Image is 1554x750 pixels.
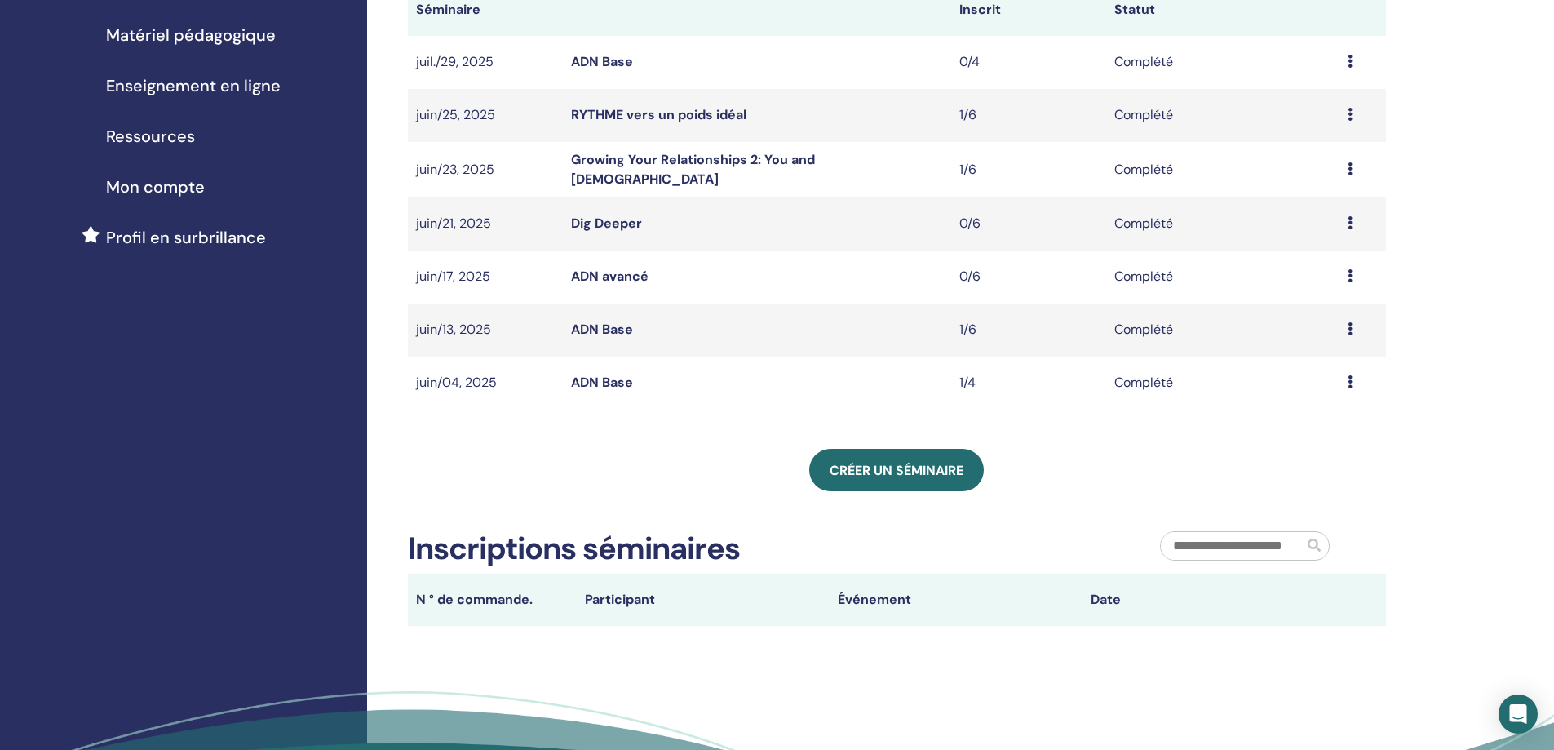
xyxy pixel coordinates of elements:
th: Date [1082,574,1335,626]
td: juin/13, 2025 [408,304,563,357]
td: Complété [1106,251,1339,304]
span: Créer un séminaire [830,462,963,479]
td: 1/6 [951,89,1106,142]
td: juin/25, 2025 [408,89,563,142]
td: juin/17, 2025 [408,251,563,304]
td: juin/21, 2025 [408,197,563,251]
h2: Inscriptions séminaires [408,530,740,568]
th: N ° de commande. [408,574,577,626]
span: Matériel pédagogique [106,23,276,47]
a: Growing Your Relationships 2: You and [DEMOGRAPHIC_DATA] [571,151,815,188]
td: 0/4 [951,36,1106,89]
td: juin/04, 2025 [408,357,563,410]
td: Complété [1106,36,1339,89]
div: Open Intercom Messenger [1499,695,1538,734]
a: Dig Deeper [571,215,642,232]
a: ADN avancé [571,268,649,285]
a: ADN Base [571,321,633,338]
span: Profil en surbrillance [106,225,266,250]
td: 1/4 [951,357,1106,410]
a: ADN Base [571,374,633,391]
td: Complété [1106,197,1339,251]
td: juin/23, 2025 [408,142,563,197]
th: Événement [830,574,1082,626]
span: Ressources [106,124,195,149]
span: Mon compte [106,175,205,199]
td: 0/6 [951,251,1106,304]
td: Complété [1106,357,1339,410]
a: ADN Base [571,53,633,70]
th: Participant [577,574,830,626]
a: RYTHME vers un poids idéal [571,106,746,123]
td: juil./29, 2025 [408,36,563,89]
td: 1/6 [951,142,1106,197]
td: 1/6 [951,304,1106,357]
td: Complété [1106,142,1339,197]
a: Créer un séminaire [809,449,984,491]
span: Enseignement en ligne [106,73,281,98]
td: Complété [1106,89,1339,142]
td: 0/6 [951,197,1106,251]
td: Complété [1106,304,1339,357]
